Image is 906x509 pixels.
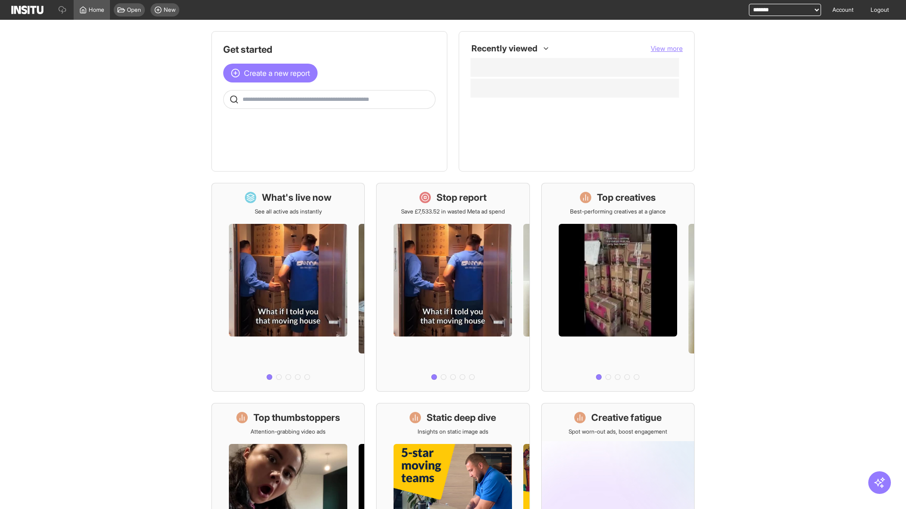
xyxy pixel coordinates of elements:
button: Create a new report [223,64,318,82]
a: Top creativesBest-performing creatives at a glance [541,183,695,392]
p: See all active ads instantly [255,208,322,215]
img: Logo [11,6,43,14]
span: Open [127,6,141,14]
span: Home [89,6,104,14]
span: Create a new report [244,67,310,79]
span: View more [651,44,683,52]
p: Best-performing creatives at a glance [570,208,666,215]
p: Attention-grabbing video ads [251,428,326,435]
p: Insights on static image ads [418,428,488,435]
h1: Top creatives [597,191,656,204]
h1: Static deep dive [427,411,496,424]
a: What's live nowSee all active ads instantly [211,183,365,392]
h1: Get started [223,43,436,56]
p: Save £7,533.52 in wasted Meta ad spend [401,208,505,215]
span: New [164,6,176,14]
button: View more [651,44,683,53]
h1: What's live now [262,191,332,204]
a: Stop reportSave £7,533.52 in wasted Meta ad spend [376,183,529,392]
h1: Stop report [436,191,487,204]
h1: Top thumbstoppers [253,411,340,424]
